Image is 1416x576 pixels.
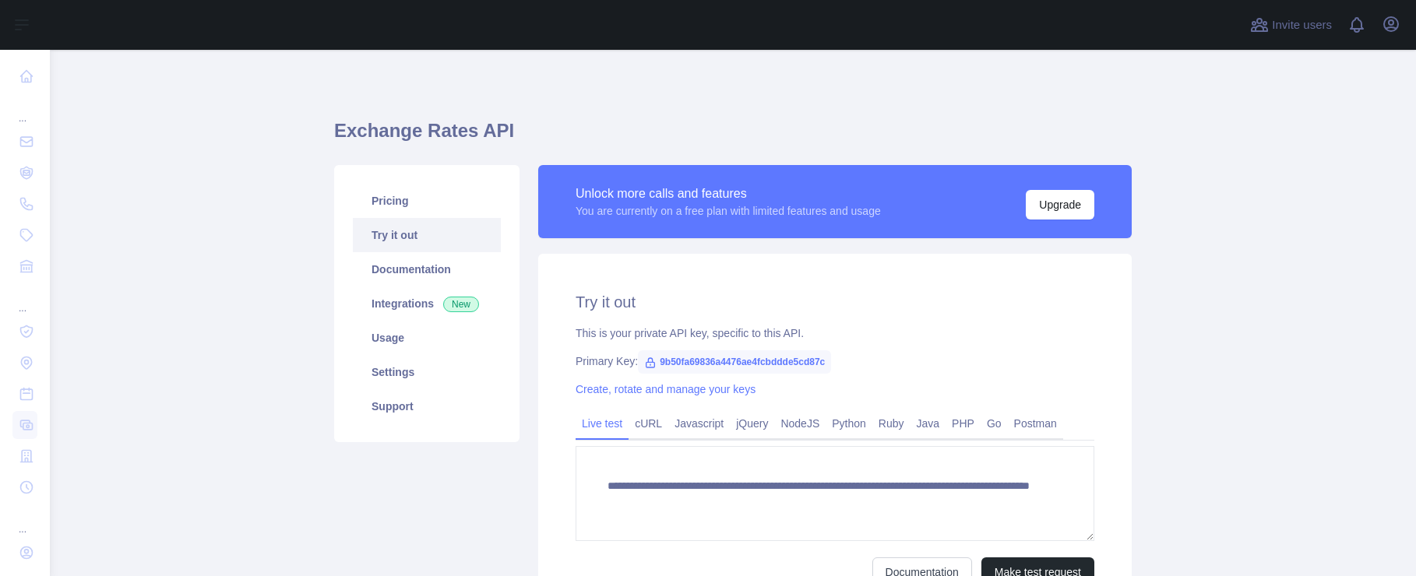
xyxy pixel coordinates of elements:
a: Create, rotate and manage your keys [576,383,756,395]
a: Documentation [353,252,501,286]
a: Support [353,389,501,423]
div: ... [12,93,37,125]
a: cURL [629,411,668,436]
span: Invite users [1272,16,1332,34]
a: Usage [353,321,501,355]
a: Ruby [872,411,911,436]
div: Unlock more calls and features [576,184,881,203]
a: Live test [576,411,629,436]
span: 9b50fa69836a4476ae4fcbddde5cd87c [638,350,831,374]
button: Invite users [1247,12,1335,37]
a: jQuery [730,411,774,436]
a: Java [911,411,946,436]
a: Try it out [353,218,501,252]
div: ... [12,283,37,314]
a: Integrations New [353,286,501,321]
a: Python [826,411,872,436]
button: Upgrade [1026,190,1094,220]
a: Go [981,411,1008,436]
a: Javascript [668,411,730,436]
a: PHP [946,411,981,436]
div: This is your private API key, specific to this API. [576,325,1094,341]
h2: Try it out [576,291,1094,313]
div: Primary Key: [576,353,1094,369]
a: Settings [353,355,501,389]
div: ... [12,504,37,536]
div: You are currently on a free plan with limited features and usage [576,203,881,219]
a: Postman [1008,411,1063,436]
h1: Exchange Rates API [334,118,1132,156]
a: NodeJS [774,411,826,436]
span: New [443,297,479,312]
a: Pricing [353,184,501,218]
